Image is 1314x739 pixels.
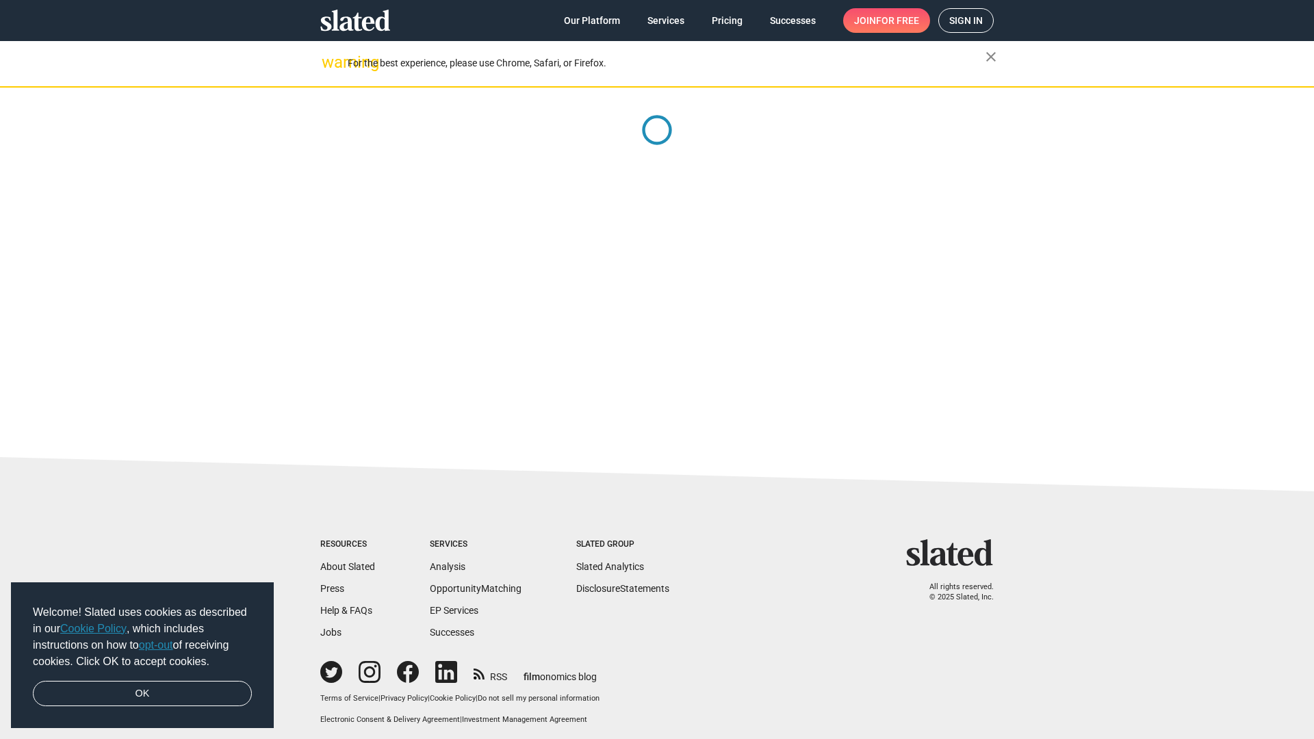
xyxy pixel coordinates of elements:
[430,583,521,594] a: OpportunityMatching
[320,583,344,594] a: Press
[462,715,587,724] a: Investment Management Agreement
[478,694,600,704] button: Do not sell my personal information
[915,582,994,602] p: All rights reserved. © 2025 Slated, Inc.
[320,694,378,703] a: Terms of Service
[60,623,127,634] a: Cookie Policy
[33,681,252,707] a: dismiss cookie message
[11,582,274,729] div: cookieconsent
[139,639,173,651] a: opt-out
[430,694,476,703] a: Cookie Policy
[647,8,684,33] span: Services
[33,604,252,670] span: Welcome! Slated uses cookies as described in our , which includes instructions on how to of recei...
[553,8,631,33] a: Our Platform
[949,9,983,32] span: Sign in
[320,715,460,724] a: Electronic Consent & Delivery Agreement
[938,8,994,33] a: Sign in
[576,561,644,572] a: Slated Analytics
[524,671,540,682] span: film
[712,8,743,33] span: Pricing
[430,627,474,638] a: Successes
[430,539,521,550] div: Services
[876,8,919,33] span: for free
[636,8,695,33] a: Services
[320,605,372,616] a: Help & FAQs
[983,49,999,65] mat-icon: close
[576,539,669,550] div: Slated Group
[474,662,507,684] a: RSS
[854,8,919,33] span: Join
[348,54,985,73] div: For the best experience, please use Chrome, Safari, or Firefox.
[460,715,462,724] span: |
[320,539,375,550] div: Resources
[430,605,478,616] a: EP Services
[476,694,478,703] span: |
[378,694,381,703] span: |
[428,694,430,703] span: |
[701,8,753,33] a: Pricing
[322,54,338,70] mat-icon: warning
[564,8,620,33] span: Our Platform
[320,627,342,638] a: Jobs
[770,8,816,33] span: Successes
[524,660,597,684] a: filmonomics blog
[381,694,428,703] a: Privacy Policy
[759,8,827,33] a: Successes
[320,561,375,572] a: About Slated
[576,583,669,594] a: DisclosureStatements
[430,561,465,572] a: Analysis
[843,8,930,33] a: Joinfor free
